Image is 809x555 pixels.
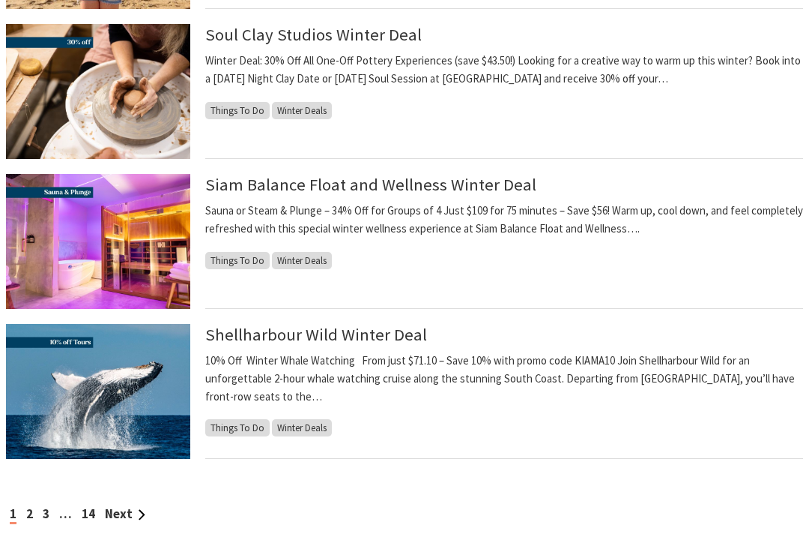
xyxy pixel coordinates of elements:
[205,252,270,269] span: Things To Do
[205,24,422,45] a: Soul Clay Studios Winter Deal
[26,505,33,522] a: 2
[272,419,332,436] span: Winter Deals
[205,352,803,405] p: 10% Off Winter Whale Watching From just $71.10 – Save 10% with promo code KIAMA10 Join Shellharbo...
[205,102,270,119] span: Things To Do
[272,252,332,269] span: Winter Deals
[205,324,427,345] a: Shellharbour Wild Winter Deal
[105,505,145,522] a: Next
[10,505,16,524] span: 1
[205,174,536,195] a: Siam Balance Float and Wellness Winter Deal
[205,202,803,237] p: Sauna or Steam & Plunge – 34% Off for Groups of 4 Just $109 for 75 minutes – Save $56! Warm up, c...
[272,102,332,119] span: Winter Deals
[205,52,803,87] p: Winter Deal: 30% Off All One-Off Pottery Experiences (save $43.50!) Looking for a creative way to...
[82,505,95,522] a: 14
[205,419,270,436] span: Things To Do
[59,505,72,522] span: …
[43,505,49,522] a: 3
